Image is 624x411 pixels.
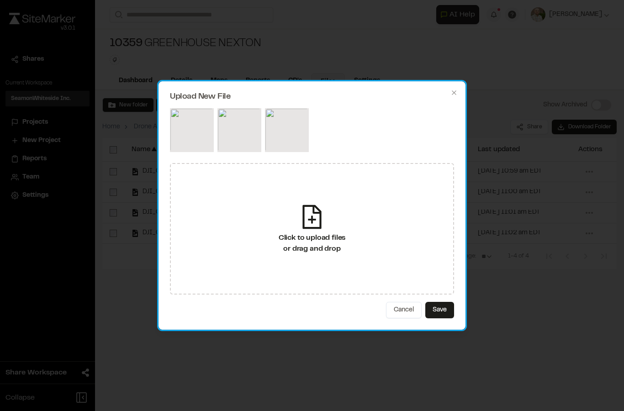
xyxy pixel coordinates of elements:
h2: Upload New File [170,93,454,101]
div: Click to upload filesor drag and drop [170,163,454,295]
img: c262de00-fe6d-4712-8ba3-4d46d03dc214 [265,108,309,152]
img: 0f69c742-636a-4248-9be0-200a20e80dd0 [170,108,214,152]
div: Click to upload files or drag and drop [279,232,346,254]
img: 0bd99ea9-328d-4a0d-9382-349533d94fcd [217,108,261,152]
button: Cancel [386,302,422,318]
button: Save [425,302,454,318]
